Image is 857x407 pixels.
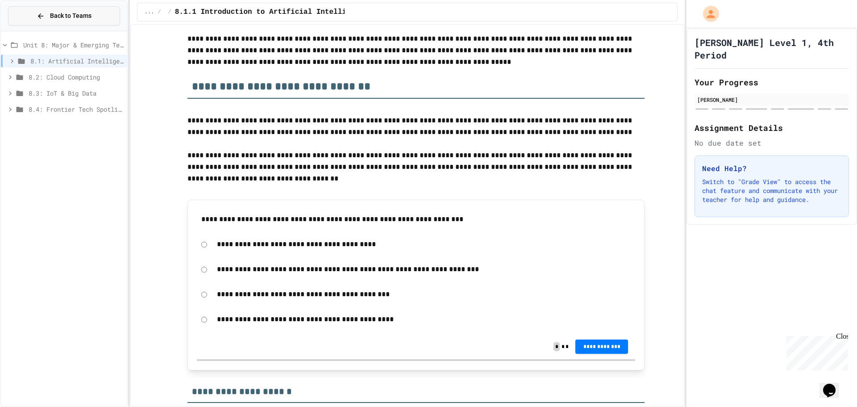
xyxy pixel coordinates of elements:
h1: [PERSON_NAME] Level 1, 4th Period [695,36,849,61]
p: Switch to "Grade View" to access the chat feature and communicate with your teacher for help and ... [702,177,841,204]
span: / [158,8,161,16]
button: Back to Teams [8,6,120,25]
span: Back to Teams [50,11,92,21]
div: No due date set [695,138,849,148]
span: Unit 8: Major & Emerging Technologies [23,40,124,50]
span: 8.3: IoT & Big Data [29,88,124,98]
div: [PERSON_NAME] [697,96,846,104]
h3: Need Help? [702,163,841,174]
span: ... [145,8,154,16]
span: / [168,8,171,16]
div: My Account [694,4,721,24]
div: Chat with us now!Close [4,4,62,57]
iframe: chat widget [783,332,848,370]
iframe: chat widget [820,371,848,398]
h2: Assignment Details [695,122,849,134]
span: 8.4: Frontier Tech Spotlight [29,105,124,114]
span: 8.2: Cloud Computing [29,72,124,82]
span: 8.1: Artificial Intelligence Basics [30,56,124,66]
span: 8.1.1 Introduction to Artificial Intelligence [175,7,368,17]
h2: Your Progress [695,76,849,88]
